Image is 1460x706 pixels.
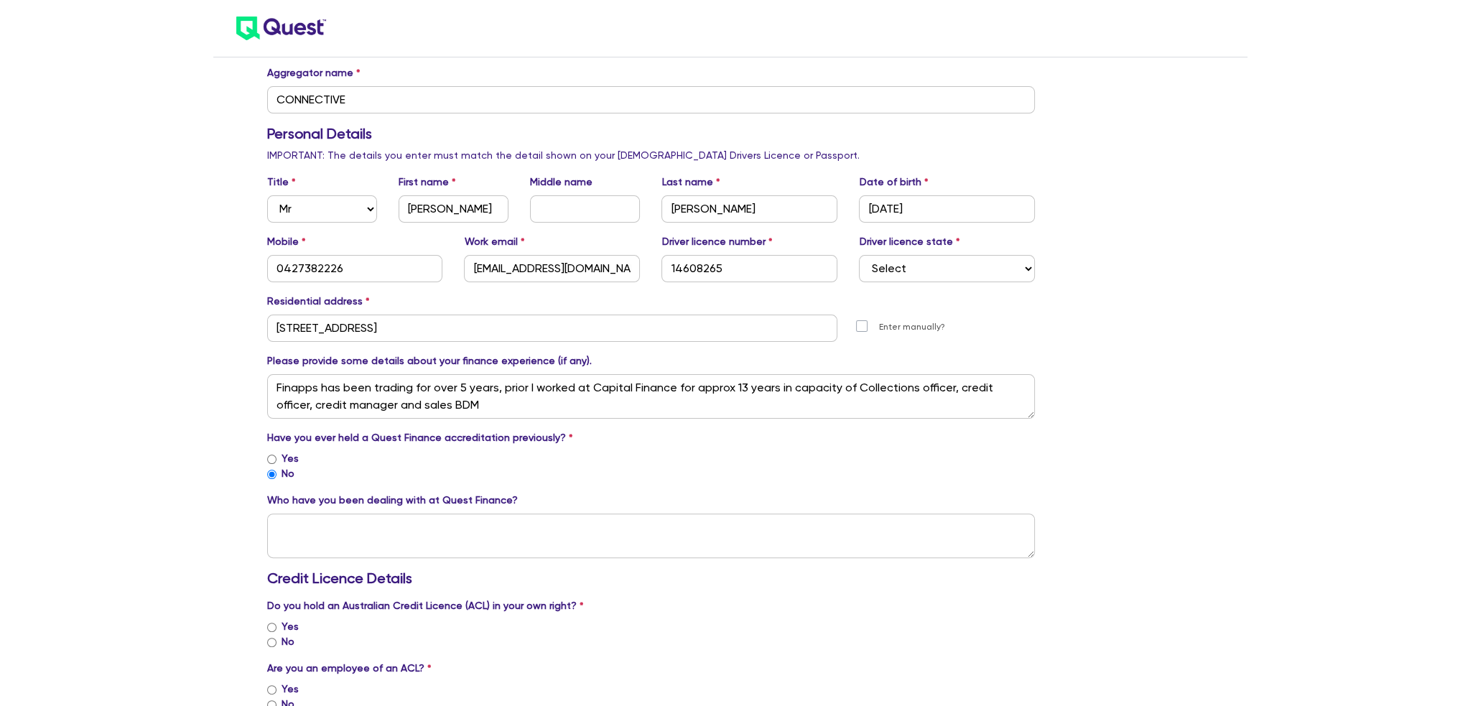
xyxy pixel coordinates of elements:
[859,234,959,249] label: Driver licence state
[530,175,592,190] label: Middle name
[859,195,1035,223] input: DD / MM / YYYY
[282,682,299,697] label: Yes
[399,175,456,190] label: First name
[282,466,294,481] label: No
[267,570,1036,587] h3: Credit Licence Details
[267,598,584,613] label: Do you hold an Australian Credit Licence (ACL) in your own right?
[267,234,306,249] label: Mobile
[464,234,524,249] label: Work email
[236,17,326,40] img: quest-logo
[267,430,573,445] label: Have you ever held a Quest Finance accreditation previously?
[879,320,945,334] label: Enter manually?
[267,148,1036,163] p: IMPORTANT: The details you enter must match the detail shown on your [DEMOGRAPHIC_DATA] Drivers L...
[267,493,518,508] label: Who have you been dealing with at Quest Finance?
[859,175,928,190] label: Date of birth
[282,634,294,649] label: No
[267,294,370,309] label: Residential address
[282,451,299,466] label: Yes
[267,65,361,80] label: Aggregator name
[267,661,432,676] label: Are you an employee of an ACL?
[661,175,720,190] label: Last name
[267,353,592,368] label: Please provide some details about your finance experience (if any).
[661,234,772,249] label: Driver licence number
[267,175,296,190] label: Title
[267,125,1036,142] h3: Personal Details
[282,619,299,634] label: Yes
